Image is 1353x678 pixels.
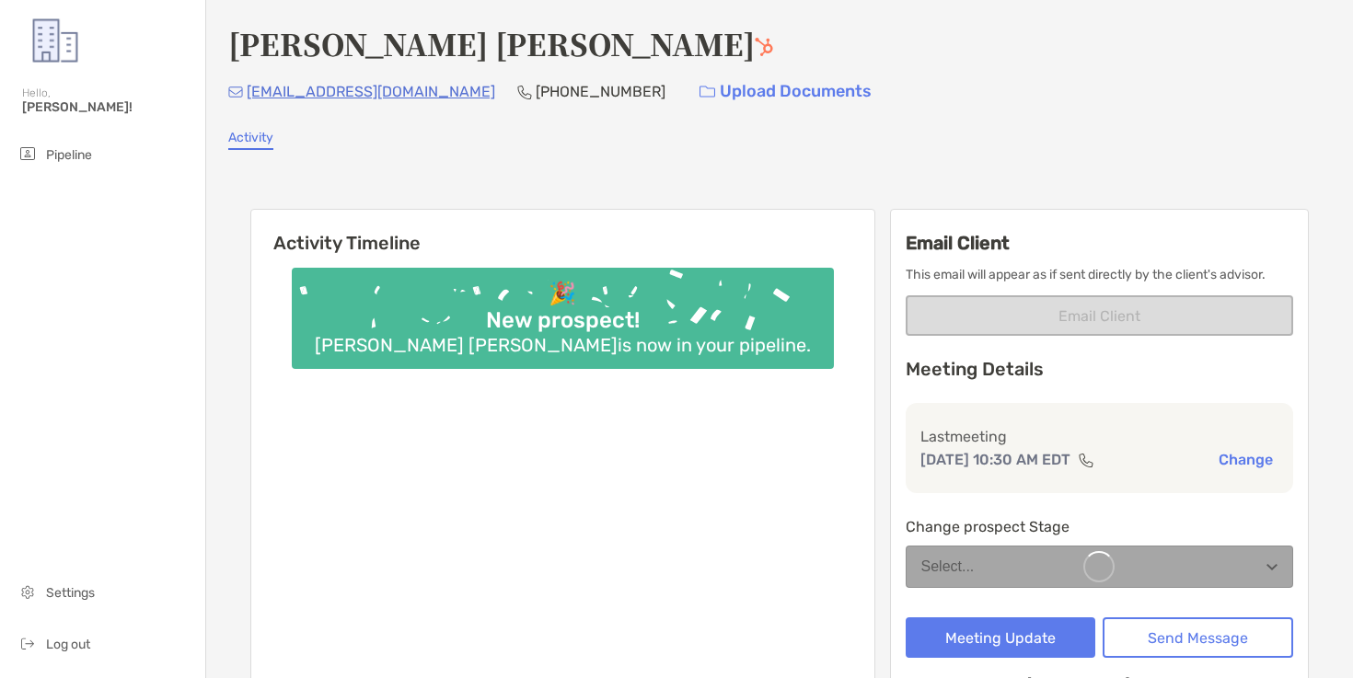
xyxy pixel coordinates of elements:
[247,80,495,103] p: [EMAIL_ADDRESS][DOMAIN_NAME]
[906,263,1294,286] p: This email will appear as if sent directly by the client's advisor.
[541,281,584,307] div: 🎉
[906,358,1294,381] p: Meeting Details
[920,425,1279,448] p: Last meeting
[22,99,194,115] span: [PERSON_NAME]!
[17,580,39,603] img: settings icon
[46,585,95,601] span: Settings
[228,130,273,150] a: Activity
[920,448,1070,471] p: [DATE] 10:30 AM EDT
[906,617,1096,658] button: Meeting Update
[700,86,715,98] img: button icon
[228,86,243,98] img: Email Icon
[228,22,773,64] h4: [PERSON_NAME] [PERSON_NAME]
[251,210,874,254] h6: Activity Timeline
[17,143,39,165] img: pipeline icon
[1103,617,1293,658] button: Send Message
[46,147,92,163] span: Pipeline
[22,7,88,74] img: Zoe Logo
[755,22,773,64] a: Go to Hubspot Deal
[46,637,90,652] span: Log out
[1078,453,1094,467] img: communication type
[479,307,647,334] div: New prospect!
[688,72,884,111] a: Upload Documents
[906,232,1294,254] h3: Email Client
[307,334,818,356] div: [PERSON_NAME] [PERSON_NAME] is now in your pipeline.
[17,632,39,654] img: logout icon
[1213,450,1278,469] button: Change
[292,268,834,353] img: Confetti
[755,38,773,56] img: Hubspot Icon
[517,85,532,99] img: Phone Icon
[536,80,665,103] p: [PHONE_NUMBER]
[906,515,1294,538] p: Change prospect Stage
